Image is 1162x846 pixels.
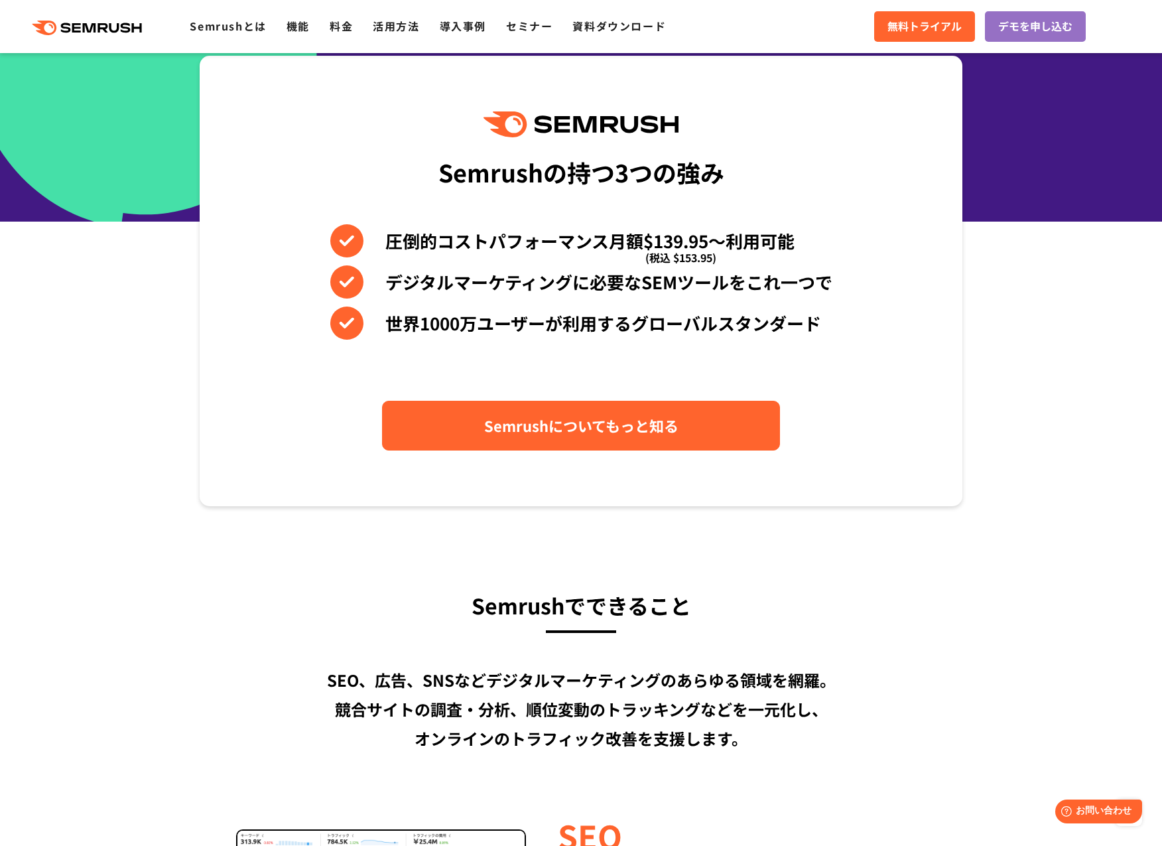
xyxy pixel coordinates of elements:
[484,111,678,137] img: Semrush
[200,587,962,623] h3: Semrushでできること
[1044,794,1147,831] iframe: Help widget launcher
[645,241,716,274] span: (税込 $153.95)
[287,18,310,34] a: 機能
[373,18,419,34] a: 活用方法
[190,18,266,34] a: Semrushとは
[438,147,724,196] div: Semrushの持つ3つの強み
[330,265,832,299] li: デジタルマーケティングに必要なSEMツールをこれ一つで
[874,11,975,42] a: 無料トライアル
[330,307,832,340] li: 世界1000万ユーザーが利用するグローバルスタンダード
[887,18,962,35] span: 無料トライアル
[506,18,552,34] a: セミナー
[330,18,353,34] a: 料金
[985,11,1086,42] a: デモを申し込む
[382,401,780,451] a: Semrushについてもっと知る
[440,18,486,34] a: 導入事例
[330,224,832,257] li: 圧倒的コストパフォーマンス月額$139.95〜利用可能
[572,18,666,34] a: 資料ダウンロード
[484,414,678,437] span: Semrushについてもっと知る
[200,666,962,753] div: SEO、広告、SNSなどデジタルマーケティングのあらゆる領域を網羅。 競合サイトの調査・分析、順位変動のトラッキングなどを一元化し、 オンラインのトラフィック改善を支援します。
[998,18,1072,35] span: デモを申し込む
